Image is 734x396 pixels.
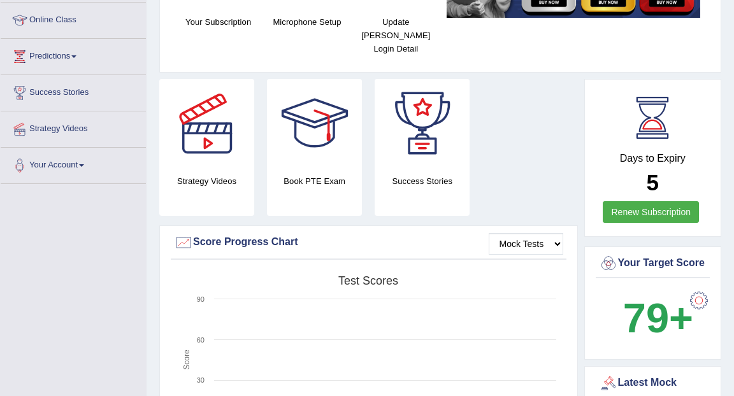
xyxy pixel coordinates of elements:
[182,350,191,370] tspan: Score
[603,201,699,223] a: Renew Subscription
[1,148,146,180] a: Your Account
[338,274,398,287] tspan: Test scores
[267,174,362,188] h4: Book PTE Exam
[623,295,693,341] b: 79+
[358,15,434,55] h4: Update [PERSON_NAME] Login Detail
[159,174,254,188] h4: Strategy Videos
[197,336,205,344] text: 60
[1,3,146,34] a: Online Class
[599,254,707,273] div: Your Target Score
[174,233,563,252] div: Score Progress Chart
[197,376,205,384] text: 30
[375,174,470,188] h4: Success Stories
[647,170,659,195] b: 5
[1,111,146,143] a: Strategy Videos
[1,75,146,107] a: Success Stories
[599,153,707,164] h4: Days to Expiry
[269,15,345,29] h4: Microphone Setup
[180,15,256,29] h4: Your Subscription
[197,295,205,303] text: 90
[1,39,146,71] a: Predictions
